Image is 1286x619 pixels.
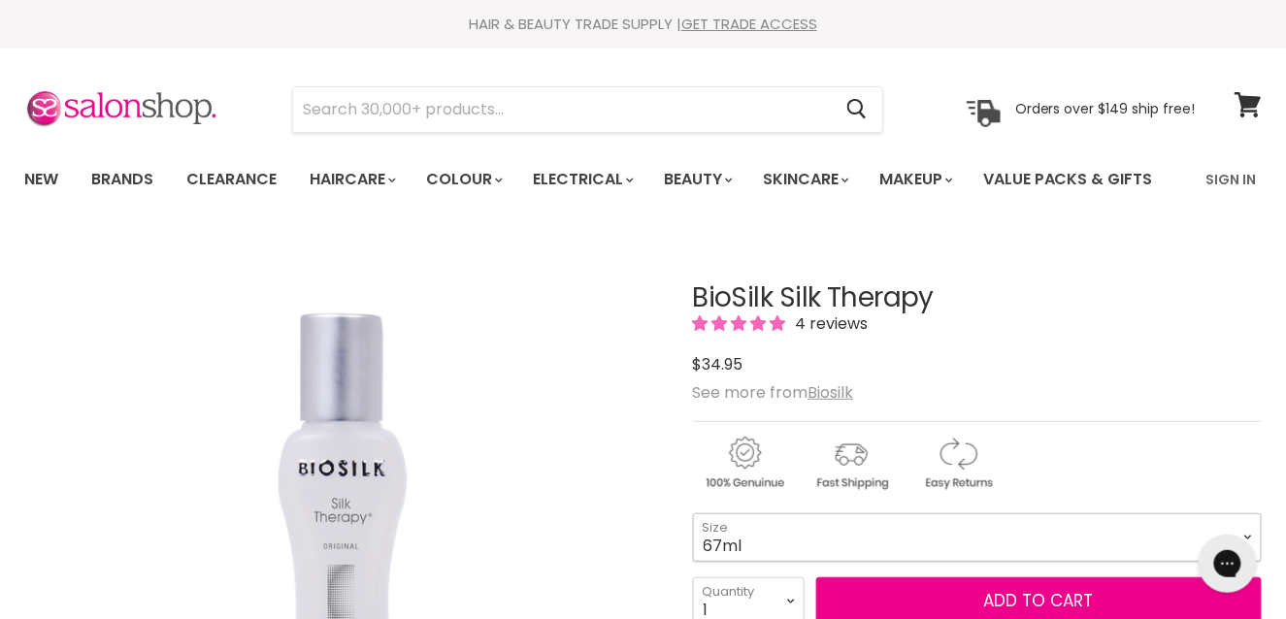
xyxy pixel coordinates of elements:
[693,353,743,375] span: $34.95
[865,159,965,200] a: Makeup
[293,87,831,132] input: Search
[693,434,796,493] img: genuine.gif
[748,159,861,200] a: Skincare
[412,159,514,200] a: Colour
[292,86,883,133] form: Product
[808,381,854,404] a: Biosilk
[693,381,854,404] span: See more from
[1015,100,1196,117] p: Orders over $149 ship free!
[10,151,1181,208] ul: Main menu
[518,159,645,200] a: Electrical
[1189,528,1267,600] iframe: Gorgias live chat messenger
[10,159,73,200] a: New
[790,312,869,335] span: 4 reviews
[77,159,168,200] a: Brands
[295,159,408,200] a: Haircare
[172,159,291,200] a: Clearance
[831,87,882,132] button: Search
[693,283,1263,313] h1: BioSilk Silk Therapy
[800,434,903,493] img: shipping.gif
[681,14,817,34] a: GET TRADE ACCESS
[969,159,1168,200] a: Value Packs & Gifts
[907,434,1009,493] img: returns.gif
[649,159,744,200] a: Beauty
[1195,159,1269,200] a: Sign In
[693,312,790,335] span: 5.00 stars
